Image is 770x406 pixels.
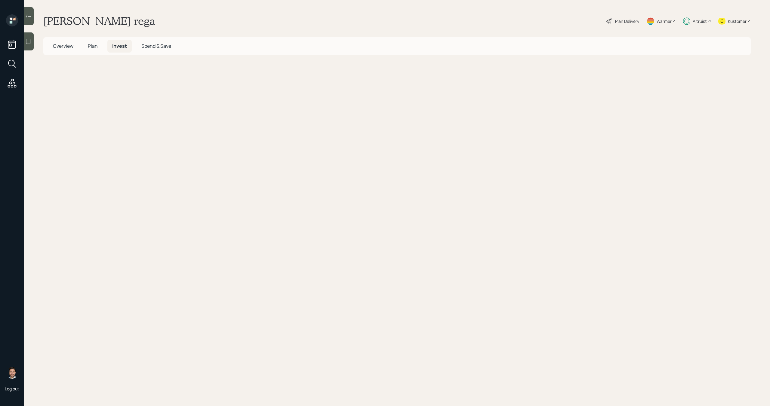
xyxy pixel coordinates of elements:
[615,18,639,24] div: Plan Delivery
[693,18,707,24] div: Altruist
[5,386,19,392] div: Log out
[43,14,155,28] h1: [PERSON_NAME] rega
[53,43,73,49] span: Overview
[6,367,18,379] img: michael-russo-headshot.png
[657,18,672,24] div: Warmer
[728,18,747,24] div: Kustomer
[88,43,98,49] span: Plan
[141,43,171,49] span: Spend & Save
[112,43,127,49] span: Invest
